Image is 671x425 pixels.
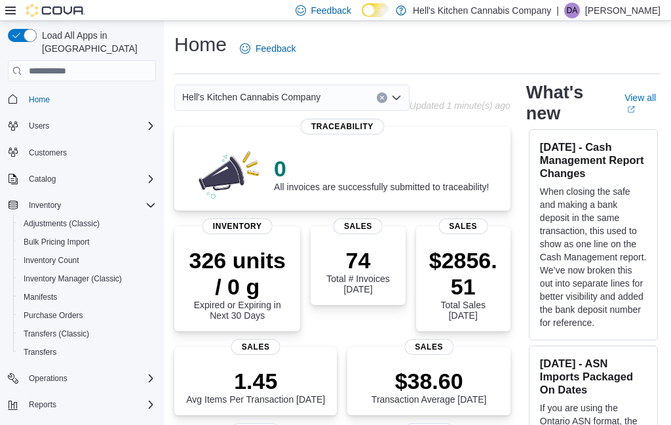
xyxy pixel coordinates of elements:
[410,100,510,111] p: Updated 1 minute(s) ago
[404,339,453,355] span: Sales
[24,292,57,302] span: Manifests
[186,368,325,405] div: Avg Items Per Transaction [DATE]
[274,155,489,182] p: 0
[334,218,383,234] span: Sales
[567,3,578,18] span: DA
[362,3,389,17] input: Dark Mode
[24,273,122,284] span: Inventory Manager (Classic)
[556,3,559,18] p: |
[174,31,227,58] h1: Home
[24,397,62,413] button: Reports
[29,148,67,158] span: Customers
[413,3,551,18] p: Hell's Kitchen Cannabis Company
[26,4,85,17] img: Cova
[24,397,156,413] span: Reports
[18,289,156,305] span: Manifests
[202,218,273,234] span: Inventory
[13,233,161,251] button: Bulk Pricing Import
[24,144,156,161] span: Customers
[29,200,61,211] span: Inventory
[37,29,156,55] span: Load All Apps in [GEOGRAPHIC_DATA]
[24,329,89,339] span: Transfers (Classic)
[24,91,156,107] span: Home
[372,368,487,405] div: Transaction Average [DATE]
[13,288,161,306] button: Manifests
[427,247,500,321] div: Total Sales [DATE]
[526,82,609,124] h2: What's new
[3,170,161,188] button: Catalog
[427,247,500,300] p: $2856.51
[24,118,156,134] span: Users
[18,253,85,268] a: Inventory Count
[18,344,62,360] a: Transfers
[24,171,156,187] span: Catalog
[564,3,580,18] div: Destiny Adams
[29,121,49,131] span: Users
[18,271,127,287] a: Inventory Manager (Classic)
[231,339,280,355] span: Sales
[18,289,62,305] a: Manifests
[3,143,161,162] button: Customers
[185,247,290,300] p: 326 units / 0 g
[13,251,161,270] button: Inventory Count
[18,308,88,323] a: Purchase Orders
[24,145,72,161] a: Customers
[13,306,161,325] button: Purchase Orders
[29,399,56,410] span: Reports
[13,214,161,233] button: Adjustments (Classic)
[301,119,384,134] span: Traceability
[13,325,161,343] button: Transfers (Classic)
[182,89,320,105] span: Hell's Kitchen Cannabis Company
[18,216,105,232] a: Adjustments (Classic)
[372,368,487,394] p: $38.60
[624,92,661,113] a: View allExternal link
[3,369,161,388] button: Operations
[24,92,55,108] a: Home
[438,218,488,234] span: Sales
[29,174,56,184] span: Catalog
[18,344,156,360] span: Transfers
[256,42,296,55] span: Feedback
[235,35,301,62] a: Feedback
[627,106,635,113] svg: External link
[18,234,156,250] span: Bulk Pricing Import
[377,92,387,103] button: Clear input
[29,94,50,105] span: Home
[24,218,100,229] span: Adjustments (Classic)
[24,237,90,247] span: Bulk Pricing Import
[540,140,647,180] h3: [DATE] - Cash Management Report Changes
[29,373,67,384] span: Operations
[18,271,156,287] span: Inventory Manager (Classic)
[585,3,661,18] p: [PERSON_NAME]
[3,395,161,414] button: Reports
[18,326,94,342] a: Transfers (Classic)
[195,148,263,200] img: 0
[540,185,647,329] p: When closing the safe and making a bank deposit in the same transaction, this used to show as one...
[185,247,290,321] div: Expired or Expiring in Next 30 Days
[24,171,61,187] button: Catalog
[274,155,489,192] div: All invoices are successfully submitted to traceability!
[24,197,66,213] button: Inventory
[18,234,95,250] a: Bulk Pricing Import
[362,17,362,18] span: Dark Mode
[24,197,156,213] span: Inventory
[3,89,161,108] button: Home
[24,118,54,134] button: Users
[18,216,156,232] span: Adjustments (Classic)
[321,247,394,294] div: Total # Invoices [DATE]
[3,196,161,214] button: Inventory
[13,343,161,361] button: Transfers
[13,270,161,288] button: Inventory Manager (Classic)
[24,371,156,386] span: Operations
[186,368,325,394] p: 1.45
[391,92,402,103] button: Open list of options
[18,326,156,342] span: Transfers (Classic)
[24,310,83,321] span: Purchase Orders
[321,247,394,273] p: 74
[24,255,79,266] span: Inventory Count
[24,371,73,386] button: Operations
[540,357,647,396] h3: [DATE] - ASN Imports Packaged On Dates
[18,253,156,268] span: Inventory Count
[18,308,156,323] span: Purchase Orders
[3,117,161,135] button: Users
